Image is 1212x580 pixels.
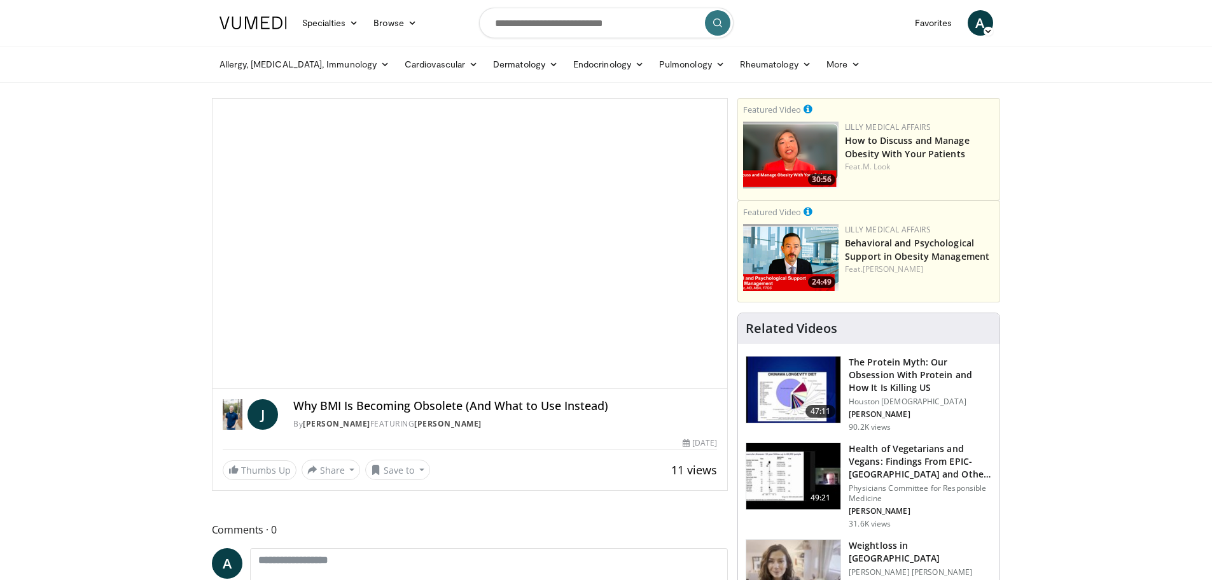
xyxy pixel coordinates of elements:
a: Specialties [295,10,366,36]
img: b7b8b05e-5021-418b-a89a-60a270e7cf82.150x105_q85_crop-smart_upscale.jpg [746,357,840,423]
span: 47:11 [805,405,836,418]
a: How to Discuss and Manage Obesity With Your Patients [845,134,970,160]
img: Dr. Jordan Rennicke [223,399,243,430]
a: 30:56 [743,122,839,188]
a: 47:11 The Protein Myth: Our Obsession With Protein and How It Is Killing US Houston [DEMOGRAPHIC_... [746,356,992,432]
a: [PERSON_NAME] [303,418,370,429]
a: J [247,399,278,430]
h3: The Protein Myth: Our Obsession With Protein and How It Is Killing US [849,356,992,394]
a: Lilly Medical Affairs [845,122,931,132]
a: A [968,10,993,36]
h3: Health of Vegetarians and Vegans: Findings From EPIC-[GEOGRAPHIC_DATA] and Othe… [849,442,992,481]
button: Save to [365,460,430,480]
video-js: Video Player [212,99,728,389]
a: 49:21 Health of Vegetarians and Vegans: Findings From EPIC-[GEOGRAPHIC_DATA] and Othe… Physicians... [746,442,992,529]
a: Lilly Medical Affairs [845,224,931,235]
input: Search topics, interventions [479,8,734,38]
a: Pulmonology [651,52,732,77]
p: [PERSON_NAME] [849,506,992,516]
h4: Why BMI Is Becoming Obsolete (And What to Use Instead) [293,399,717,413]
a: [PERSON_NAME] [414,418,482,429]
a: Browse [366,10,424,36]
div: By FEATURING [293,418,717,430]
img: VuMedi Logo [219,17,287,29]
a: Dermatology [485,52,566,77]
p: Houston [DEMOGRAPHIC_DATA] [849,397,992,407]
a: Favorites [907,10,960,36]
div: Feat. [845,264,994,275]
a: A [212,548,242,579]
p: Physicians Committee for Responsible Medicine [849,483,992,504]
p: 90.2K views [849,422,891,432]
img: 606f2b51-b844-428b-aa21-8c0c72d5a896.150x105_q85_crop-smart_upscale.jpg [746,443,840,509]
div: [DATE] [683,437,717,449]
p: [PERSON_NAME] [PERSON_NAME] [849,567,992,577]
span: 49:21 [805,492,836,504]
small: Featured Video [743,206,801,218]
span: Comments 0 [212,521,728,538]
p: [PERSON_NAME] [849,409,992,420]
a: [PERSON_NAME] [863,264,923,274]
small: Featured Video [743,104,801,115]
a: Behavioral and Psychological Support in Obesity Management [845,237,989,262]
a: Endocrinology [566,52,651,77]
span: 30:56 [808,174,835,185]
a: Rheumatology [732,52,819,77]
a: 24:49 [743,224,839,291]
a: Cardiovascular [397,52,485,77]
a: Thumbs Up [223,460,296,480]
span: 11 views [671,462,717,477]
img: ba3304f6-7838-4e41-9c0f-2e31ebde6754.png.150x105_q85_crop-smart_upscale.png [743,224,839,291]
a: Allergy, [MEDICAL_DATA], Immunology [212,52,398,77]
p: 31.6K views [849,519,891,529]
div: Feat. [845,161,994,173]
a: M. Look [863,161,891,172]
a: More [819,52,868,77]
button: Share [302,460,361,480]
img: c98a6a29-1ea0-4bd5-8cf5-4d1e188984a7.png.150x105_q85_crop-smart_upscale.png [743,122,839,188]
h4: Related Videos [746,321,837,336]
h3: Weightloss in [GEOGRAPHIC_DATA] [849,539,992,565]
span: 24:49 [808,276,835,288]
